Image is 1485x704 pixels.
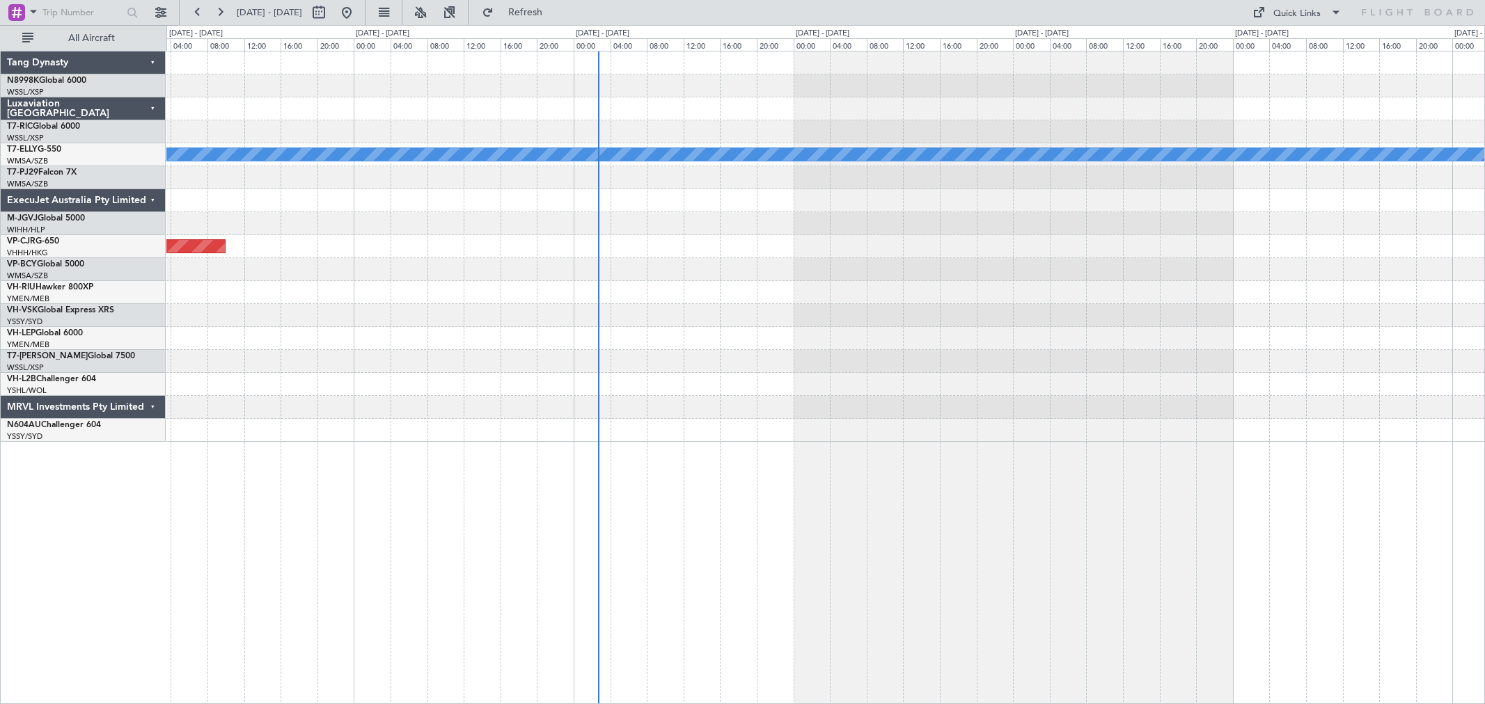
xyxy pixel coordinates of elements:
span: [DATE] - [DATE] [237,6,302,19]
div: 08:00 [647,38,684,51]
div: 20:00 [1196,38,1233,51]
a: VHHH/HKG [7,248,48,258]
div: 20:00 [317,38,354,51]
div: [DATE] - [DATE] [576,28,629,40]
span: VH-L2B [7,375,36,383]
div: 12:00 [903,38,940,51]
span: Refresh [496,8,555,17]
div: 08:00 [207,38,244,51]
a: VH-VSKGlobal Express XRS [7,306,114,314]
div: [DATE] - [DATE] [1015,28,1069,40]
span: N604AU [7,421,41,429]
a: N8998KGlobal 6000 [7,77,86,85]
div: 04:00 [830,38,867,51]
a: VP-CJRG-650 [7,237,59,246]
a: WIHH/HLP [7,225,45,235]
a: VH-L2BChallenger 604 [7,375,96,383]
a: WMSA/SZB [7,179,48,189]
div: 20:00 [1416,38,1453,51]
span: VH-VSK [7,306,38,314]
button: All Aircraft [15,27,151,49]
div: 04:00 [171,38,207,51]
span: VH-LEP [7,329,36,337]
div: [DATE] - [DATE] [169,28,223,40]
a: T7-ELLYG-550 [7,145,61,154]
span: VP-CJR [7,237,36,246]
a: WSSL/XSP [7,362,44,373]
div: [DATE] - [DATE] [796,28,849,40]
div: 08:00 [867,38,904,51]
div: 04:00 [611,38,647,51]
button: Quick Links [1246,1,1349,24]
div: 16:00 [720,38,757,51]
div: 08:00 [1086,38,1123,51]
div: 04:00 [1269,38,1306,51]
span: T7-ELLY [7,145,38,154]
a: WMSA/SZB [7,271,48,281]
div: 12:00 [684,38,721,51]
div: 08:00 [1306,38,1343,51]
span: All Aircraft [36,33,147,43]
a: YSSY/SYD [7,431,42,442]
span: VH-RIU [7,283,36,291]
button: Refresh [476,1,559,24]
a: T7-[PERSON_NAME]Global 7500 [7,352,135,360]
a: T7-PJ29Falcon 7X [7,168,77,177]
div: 00:00 [574,38,611,51]
div: 00:00 [794,38,831,51]
div: [DATE] - [DATE] [356,28,409,40]
div: 16:00 [281,38,317,51]
div: 16:00 [940,38,977,51]
div: 00:00 [1233,38,1270,51]
div: 20:00 [757,38,794,51]
div: 12:00 [244,38,281,51]
a: YSHL/WOL [7,385,47,396]
input: Trip Number [42,2,123,23]
a: YMEN/MEB [7,339,49,350]
div: 04:00 [1050,38,1087,51]
a: YMEN/MEB [7,294,49,304]
a: VH-RIUHawker 800XP [7,283,93,291]
span: M-JGVJ [7,214,38,223]
div: 00:00 [354,38,391,51]
div: 20:00 [977,38,1014,51]
div: 12:00 [1123,38,1160,51]
a: WSSL/XSP [7,133,44,143]
div: 20:00 [537,38,574,51]
div: Quick Links [1273,7,1321,21]
a: T7-RICGlobal 6000 [7,122,80,131]
a: VH-LEPGlobal 6000 [7,329,83,337]
div: 12:00 [1343,38,1380,51]
span: N8998K [7,77,39,85]
div: 00:00 [1013,38,1050,51]
a: M-JGVJGlobal 5000 [7,214,85,223]
span: VP-BCY [7,260,37,269]
span: T7-PJ29 [7,168,38,177]
div: 16:00 [501,38,537,51]
a: N604AUChallenger 604 [7,421,101,429]
span: T7-[PERSON_NAME] [7,352,88,360]
div: 16:00 [1379,38,1416,51]
div: [DATE] - [DATE] [1235,28,1289,40]
div: 16:00 [1160,38,1197,51]
a: VP-BCYGlobal 5000 [7,260,84,269]
a: WMSA/SZB [7,156,48,166]
div: 04:00 [391,38,427,51]
a: YSSY/SYD [7,317,42,327]
span: T7-RIC [7,122,33,131]
a: WSSL/XSP [7,87,44,97]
